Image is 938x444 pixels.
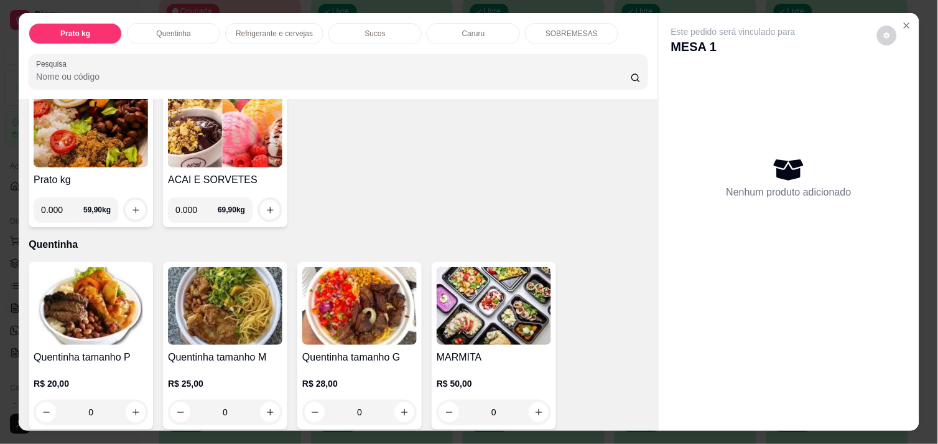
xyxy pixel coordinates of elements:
p: Nenhum produto adicionado [727,185,852,200]
button: increase-product-quantity [126,402,146,422]
h4: MARMITA [437,350,551,365]
button: decrease-product-quantity [36,402,56,422]
h4: ACAI E SORVETES [168,172,282,187]
h4: Quentinha tamanho M [168,350,282,365]
h4: Quentinha tamanho P [34,350,148,365]
p: Prato kg [60,29,90,39]
input: 0.00 [175,197,218,222]
button: decrease-product-quantity [877,26,897,45]
img: product-image [168,90,282,168]
p: Sucos [365,29,386,39]
p: Quentinha [29,237,648,252]
button: increase-product-quantity [394,402,414,422]
img: product-image [34,90,148,168]
button: Close [897,16,917,35]
p: Este pedido será vinculado para [671,26,796,38]
p: SOBREMESAS [546,29,598,39]
img: product-image [437,267,551,345]
button: decrease-product-quantity [305,402,325,422]
input: 0.00 [41,197,83,222]
p: R$ 25,00 [168,377,282,390]
input: Pesquisa [36,70,631,83]
button: increase-product-quantity [529,402,549,422]
h4: Prato kg [34,172,148,187]
button: increase-product-quantity [260,200,280,220]
p: Quentinha [156,29,190,39]
p: R$ 28,00 [302,377,417,390]
h4: Quentinha tamanho G [302,350,417,365]
label: Pesquisa [36,59,71,69]
img: product-image [168,267,282,345]
img: product-image [34,267,148,345]
button: increase-product-quantity [260,402,280,422]
p: R$ 50,00 [437,377,551,390]
button: decrease-product-quantity [170,402,190,422]
button: decrease-product-quantity [439,402,459,422]
p: Caruru [462,29,485,39]
p: R$ 20,00 [34,377,148,390]
button: increase-product-quantity [126,200,146,220]
img: product-image [302,267,417,345]
p: Refrigerante e cervejas [236,29,313,39]
p: MESA 1 [671,38,796,55]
